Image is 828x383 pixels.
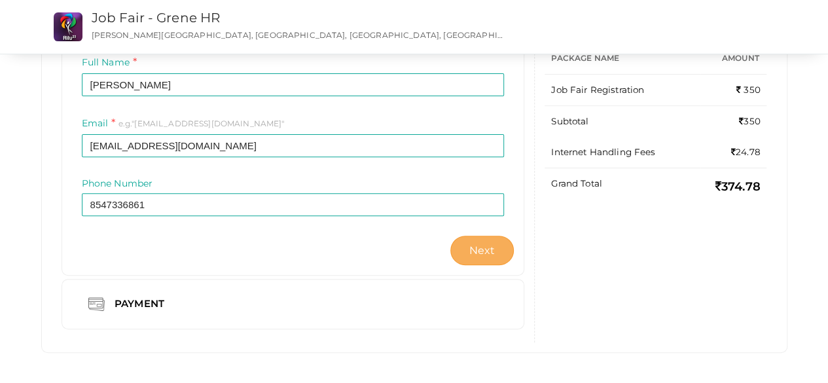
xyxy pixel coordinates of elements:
[545,74,700,105] td: Job Fair Registration
[545,105,700,137] td: Subtotal
[700,137,767,168] td: 24.78
[92,10,221,26] a: Job Fair - Grene HR
[700,168,767,205] td: 374.78
[545,43,700,75] th: Package Name
[545,137,700,168] td: Internet Handling Fees
[469,244,495,257] span: Next
[700,43,767,75] th: Amount
[118,119,285,128] span: e.g."[EMAIL_ADDRESS][DOMAIN_NAME]"
[82,116,116,131] label: Email
[82,134,505,157] input: ex: some@example.com
[92,29,506,41] p: [PERSON_NAME][GEOGRAPHIC_DATA], [GEOGRAPHIC_DATA], [GEOGRAPHIC_DATA], [GEOGRAPHIC_DATA], [GEOGRAP...
[545,168,700,205] td: Grand Total
[105,296,178,312] div: Payment
[82,177,153,190] label: Phone Number
[82,55,137,70] label: Full Name
[450,236,514,265] button: Next
[700,105,767,137] td: 350
[54,12,82,41] img: CS2O7UHK_small.png
[88,296,105,312] img: credit-card.png
[82,193,505,216] input: Enter phone number
[736,84,761,95] span: 350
